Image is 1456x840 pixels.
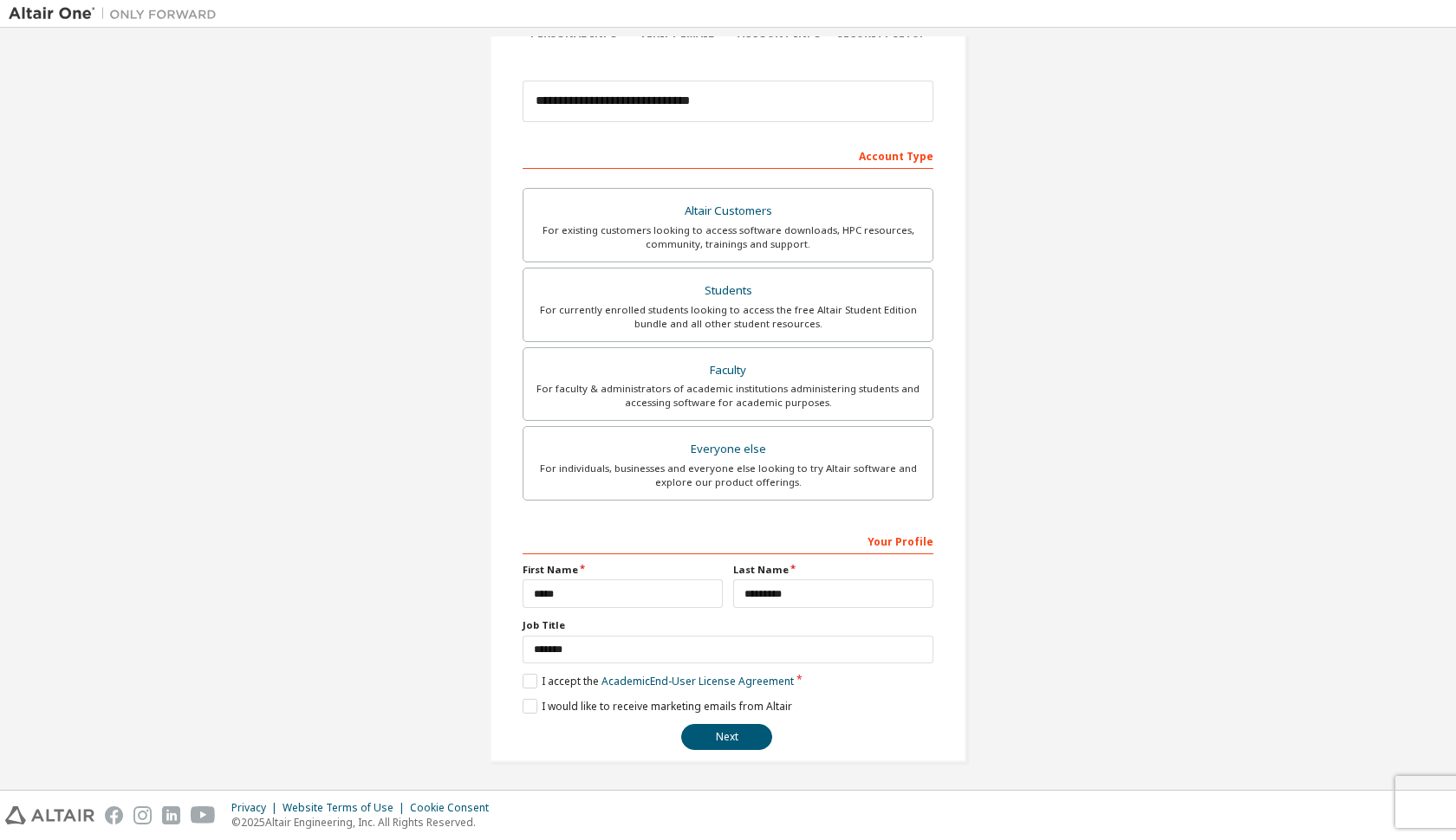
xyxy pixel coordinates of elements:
[733,563,933,577] label: Last Name
[534,462,922,489] div: For individuals, businesses and everyone else looking to try Altair software and explore our prod...
[162,806,180,824] img: linkedin.svg
[5,806,94,824] img: altair_logo.svg
[523,527,933,554] div: Your Profile
[601,674,794,688] a: Academic End-User License Agreement
[231,801,283,815] div: Privacy
[534,437,922,462] div: Everyone else
[523,699,792,714] label: I would like to receive marketing emails from Altair
[191,806,216,824] img: youtube.svg
[534,199,922,223] div: Altair Customers
[534,359,922,383] div: Faculty
[523,141,933,169] div: Account Type
[133,806,152,824] img: instagram.svg
[534,279,922,303] div: Students
[9,5,225,23] img: Altair One
[410,801,499,815] div: Cookie Consent
[534,223,922,251] div: For existing customers looking to access software downloads, HPC resources, community, trainings ...
[523,618,933,632] label: Job Title
[105,806,123,824] img: facebook.svg
[283,801,410,815] div: Website Terms of Use
[523,563,723,577] label: First Name
[231,815,499,830] p: © 2025 Altair Engineering, Inc. All Rights Reserved.
[523,674,794,688] label: I accept the
[534,382,922,410] div: For faculty & administrators of academic institutions administering students and accessing softwa...
[534,303,922,331] div: For currently enrolled students looking to access the free Altair Student Edition bundle and all ...
[681,724,772,750] button: Next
